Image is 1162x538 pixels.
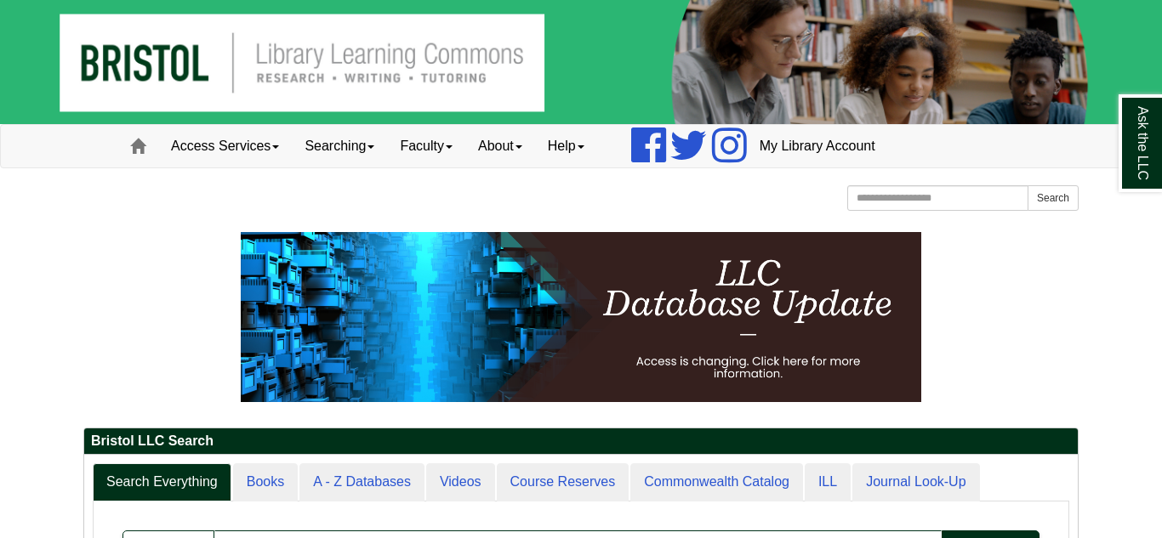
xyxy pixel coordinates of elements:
a: Course Reserves [497,463,629,501]
a: Books [233,463,298,501]
a: ILL [805,463,851,501]
a: Videos [426,463,495,501]
button: Search [1028,185,1079,211]
img: HTML tutorial [241,232,921,402]
a: Help [535,125,597,167]
a: Search Everything [93,463,231,501]
a: About [465,125,535,167]
a: Access Services [158,125,292,167]
a: Journal Look-Up [852,463,979,501]
a: Commonwealth Catalog [630,463,803,501]
a: Searching [292,125,387,167]
h2: Bristol LLC Search [84,428,1078,455]
a: Faculty [387,125,465,167]
a: My Library Account [747,125,888,167]
a: A - Z Databases [299,463,424,501]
